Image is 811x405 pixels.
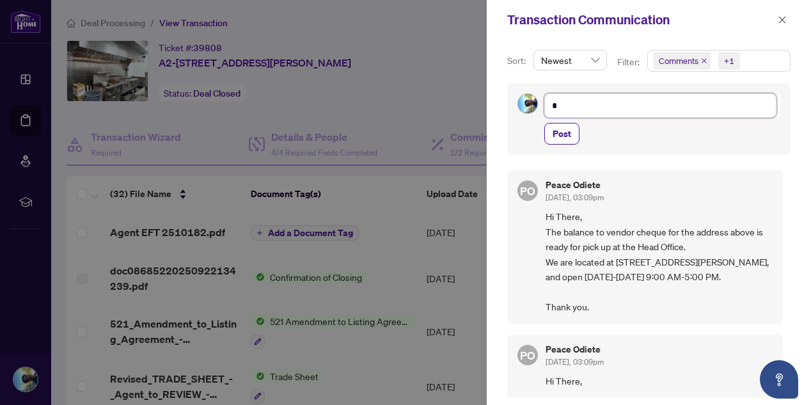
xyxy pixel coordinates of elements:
[546,180,604,189] h5: Peace Odiete
[553,123,571,144] span: Post
[546,209,773,314] span: Hi There, The balance to vendor cheque for the address above is ready for pick up at the Head Off...
[507,10,774,29] div: Transaction Communication
[507,54,528,68] p: Sort:
[546,193,604,202] span: [DATE], 03:09pm
[546,357,604,367] span: [DATE], 03:09pm
[617,55,642,69] p: Filter:
[520,182,535,200] span: PO
[653,52,711,70] span: Comments
[518,94,537,113] img: Profile Icon
[546,345,604,354] h5: Peace Odiete
[659,54,698,67] span: Comments
[778,15,787,24] span: close
[544,123,579,145] button: Post
[520,346,535,363] span: PO
[701,58,707,64] span: close
[724,54,734,67] div: +1
[760,360,798,399] button: Open asap
[541,51,599,70] span: Newest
